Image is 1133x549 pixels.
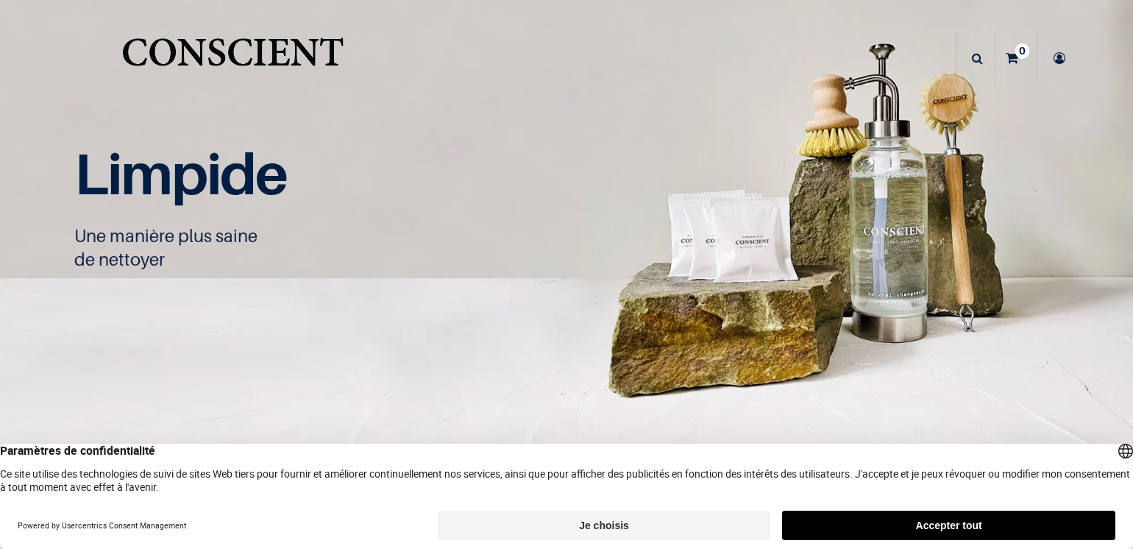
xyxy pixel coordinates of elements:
a: Logo of Conscient [119,29,347,88]
p: Une manière plus saine de nettoyer [74,224,553,272]
a: 0 [995,32,1037,84]
sup: 0 [1015,43,1029,58]
img: Conscient [119,29,347,88]
span: Limpide [74,139,287,208]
